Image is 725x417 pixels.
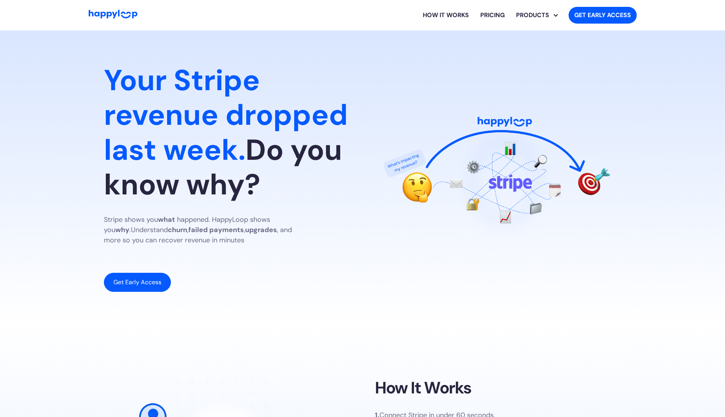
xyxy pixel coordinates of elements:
[158,215,175,224] strong: what
[104,63,351,202] h1: Do you know why?
[89,10,137,19] img: HappyLoop Logo
[168,225,187,234] strong: churn
[245,225,277,234] strong: upgrades
[104,273,171,292] a: Get Early Access
[104,215,309,245] p: Stripe shows you happened. HappyLoop shows you Understand , , , and more so you can recover reven...
[475,3,510,27] a: View HappyLoop pricing plans
[188,225,244,234] strong: failed payments
[417,3,475,27] a: Learn how HappyLoop works
[89,10,137,21] a: Go to Home Page
[510,11,555,20] div: PRODUCTS
[375,378,472,398] h2: How It Works
[510,3,562,27] div: Explore HappyLoop use cases
[104,61,348,169] span: Your Stripe revenue dropped last week.
[129,225,131,234] em: .
[569,7,637,24] a: Get started with HappyLoop
[115,225,129,234] strong: why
